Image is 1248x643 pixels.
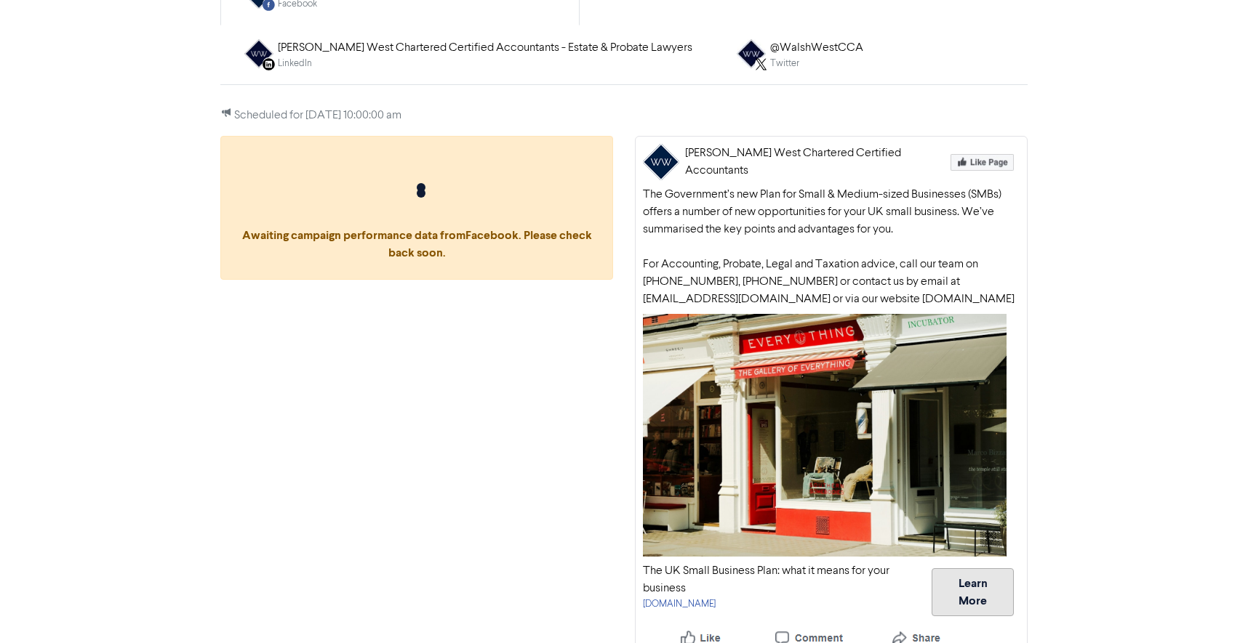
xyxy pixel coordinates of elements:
[932,586,1014,598] a: Learn More
[643,144,679,180] img: Walsh West Chartered Certified Accountants
[932,568,1014,616] button: Learn More
[220,107,1028,124] p: Scheduled for [DATE] 10:00:00 am
[737,39,766,68] img: TWITTER
[236,183,598,260] span: Awaiting campaign performance data from Facebook . Please check back soon.
[1175,573,1248,643] iframe: Chat Widget
[643,186,1020,308] div: The Government’s new Plan for Small & Medium-sized Businesses (SMBs) offers a number of new oppor...
[643,562,926,597] div: The UK Small Business Plan: what it means for your business
[770,57,863,70] div: Twitter
[278,39,692,57] div: [PERSON_NAME] West Chartered Certified Accountants - Estate & Probate Lawyers
[643,599,716,609] a: [DOMAIN_NAME]
[244,39,273,68] img: LINKEDIN
[951,154,1014,170] img: Like Page
[278,57,692,70] div: LinkedIn
[770,39,863,57] div: @WalshWestCCA
[643,314,1007,556] img: Your Selected Media
[685,145,945,179] div: [PERSON_NAME] West Chartered Certified Accountants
